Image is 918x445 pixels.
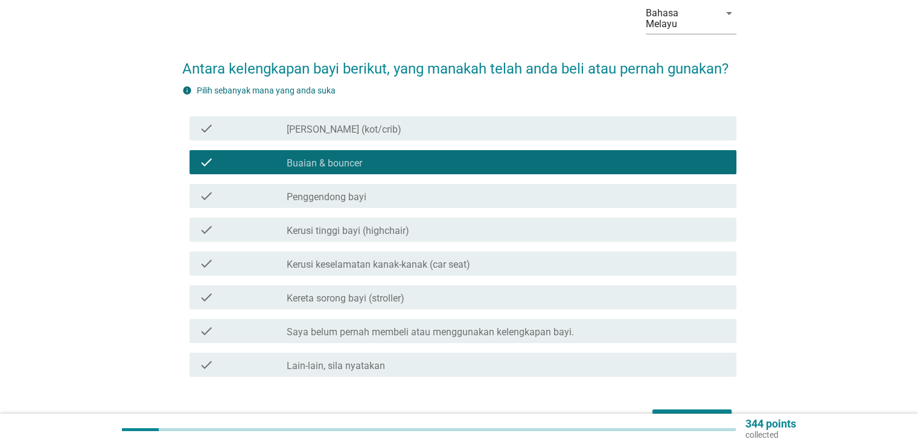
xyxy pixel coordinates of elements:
p: collected [745,429,796,440]
label: Kerusi keselamatan kanak-kanak (car seat) [287,259,470,271]
i: check [199,121,214,136]
div: Seterusnya [662,413,722,428]
h2: Antara kelengkapan bayi berikut, yang manakah telah anda beli atau pernah gunakan? [182,46,736,80]
i: check [199,155,214,169]
p: 344 points [745,418,796,429]
i: check [199,324,214,338]
i: info [182,86,192,95]
div: Bahasa Melayu [646,8,712,30]
label: Kerusi tinggi bayi (highchair) [287,225,409,237]
i: arrow_drop_down [722,6,736,21]
label: Penggendong bayi [287,191,366,203]
label: Buaian & bouncer [287,157,362,169]
button: Seterusnya [652,409,732,431]
i: check [199,358,214,372]
i: check [199,290,214,305]
label: Pilih sebanyak mana yang anda suka [197,86,336,95]
i: check [199,256,214,271]
label: Kereta sorong bayi (stroller) [287,292,404,305]
i: check [199,222,214,237]
label: [PERSON_NAME] (kot/crib) [287,124,401,136]
label: Lain-lain, sila nyatakan [287,360,385,372]
i: check [199,189,214,203]
label: Saya belum pernah membeli atau menggunakan kelengkapan bayi. [287,326,574,338]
